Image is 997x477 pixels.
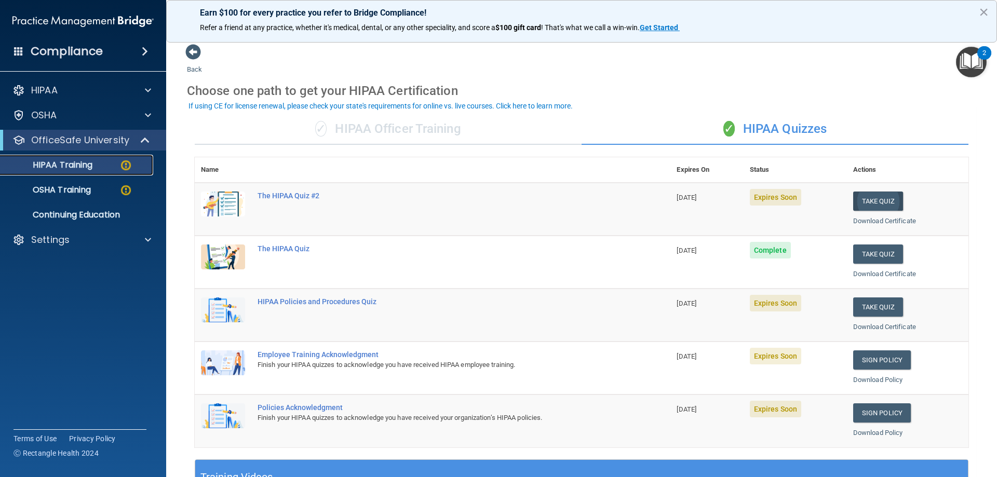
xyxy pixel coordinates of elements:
[7,210,149,220] p: Continuing Education
[31,44,103,59] h4: Compliance
[188,102,573,110] div: If using CE for license renewal, please check your state's requirements for online vs. live cours...
[853,429,903,437] a: Download Policy
[853,350,911,370] a: Sign Policy
[258,403,618,412] div: Policies Acknowledgment
[7,160,92,170] p: HIPAA Training
[853,217,916,225] a: Download Certificate
[14,448,99,458] span: Ⓒ Rectangle Health 2024
[119,184,132,197] img: warning-circle.0cc9ac19.png
[853,192,903,211] button: Take Quiz
[187,53,202,73] a: Back
[187,101,574,111] button: If using CE for license renewal, please check your state's requirements for online vs. live cours...
[31,234,70,246] p: Settings
[750,242,791,258] span: Complete
[677,247,696,254] span: [DATE]
[541,23,640,32] span: ! That's what we call a win-win.
[31,84,58,97] p: HIPAA
[750,295,801,311] span: Expires Soon
[853,376,903,384] a: Download Policy
[670,157,743,183] th: Expires On
[723,121,735,137] span: ✓
[750,348,801,364] span: Expires Soon
[640,23,680,32] a: Get Started
[677,352,696,360] span: [DATE]
[258,412,618,424] div: Finish your HIPAA quizzes to acknowledge you have received your organization’s HIPAA policies.
[582,114,968,145] div: HIPAA Quizzes
[315,121,327,137] span: ✓
[258,350,618,359] div: Employee Training Acknowledgment
[258,359,618,371] div: Finish your HIPAA quizzes to acknowledge you have received HIPAA employee training.
[750,189,801,206] span: Expires Soon
[195,157,251,183] th: Name
[12,84,151,97] a: HIPAA
[982,53,986,66] div: 2
[12,109,151,121] a: OSHA
[640,23,678,32] strong: Get Started
[187,76,976,106] div: Choose one path to get your HIPAA Certification
[495,23,541,32] strong: $100 gift card
[258,192,618,200] div: The HIPAA Quiz #2
[31,134,129,146] p: OfficeSafe University
[853,403,911,423] a: Sign Policy
[195,114,582,145] div: HIPAA Officer Training
[258,244,618,253] div: The HIPAA Quiz
[744,157,847,183] th: Status
[7,185,91,195] p: OSHA Training
[956,47,987,77] button: Open Resource Center, 2 new notifications
[853,270,916,278] a: Download Certificate
[677,194,696,201] span: [DATE]
[14,433,57,444] a: Terms of Use
[853,244,903,264] button: Take Quiz
[119,159,132,172] img: warning-circle.0cc9ac19.png
[853,323,916,331] a: Download Certificate
[677,405,696,413] span: [DATE]
[31,109,57,121] p: OSHA
[853,297,903,317] button: Take Quiz
[258,297,618,306] div: HIPAA Policies and Procedures Quiz
[200,8,963,18] p: Earn $100 for every practice you refer to Bridge Compliance!
[979,4,989,20] button: Close
[12,134,151,146] a: OfficeSafe University
[677,299,696,307] span: [DATE]
[847,157,968,183] th: Actions
[750,401,801,417] span: Expires Soon
[12,11,154,32] img: PMB logo
[12,234,151,246] a: Settings
[69,433,116,444] a: Privacy Policy
[200,23,495,32] span: Refer a friend at any practice, whether it's medical, dental, or any other speciality, and score a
